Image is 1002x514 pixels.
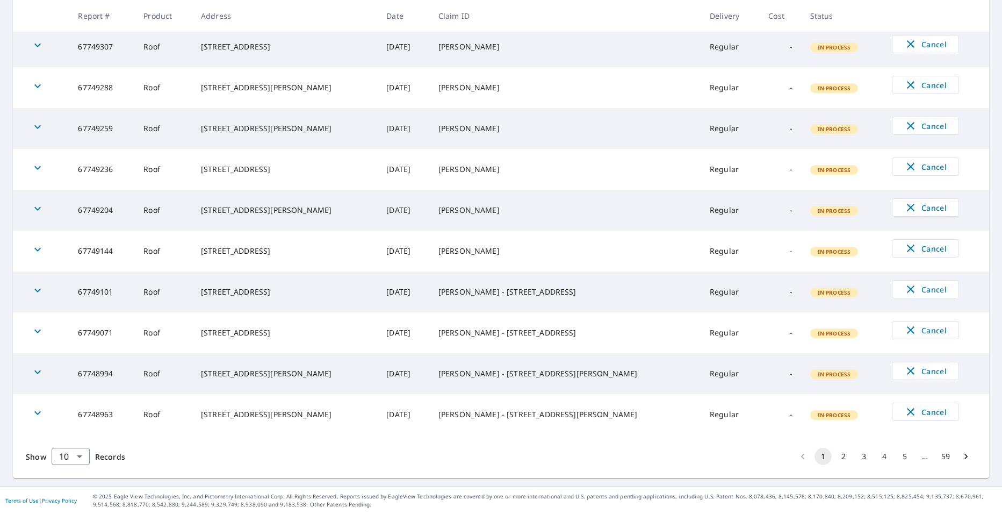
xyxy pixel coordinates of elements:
button: Go to page 2 [835,448,852,465]
td: - [760,149,801,190]
button: Cancel [892,158,959,176]
td: 67749288 [69,67,135,108]
span: Cancel [903,201,948,214]
td: [PERSON_NAME] [430,26,701,67]
div: [STREET_ADDRESS] [201,287,369,297]
td: Regular [701,149,760,190]
td: [PERSON_NAME] [430,108,701,149]
span: Cancel [903,38,948,51]
span: Cancel [903,365,948,377]
span: Cancel [903,242,948,255]
span: Cancel [903,160,948,173]
button: Cancel [892,117,959,135]
td: Roof [135,149,192,190]
td: 67749071 [69,312,135,353]
td: - [760,394,801,435]
td: [PERSON_NAME] - [STREET_ADDRESS] [430,272,701,312]
a: Terms of Use [5,497,39,504]
td: [DATE] [378,190,429,231]
div: … [917,451,934,462]
td: - [760,108,801,149]
td: - [760,353,801,394]
td: [DATE] [378,312,429,353]
p: © 2025 Eagle View Technologies, Inc. and Pictometry International Corp. All Rights Reserved. Repo... [93,492,997,509]
div: [STREET_ADDRESS] [201,327,369,338]
td: Roof [135,67,192,108]
td: [PERSON_NAME] [430,67,701,108]
span: Cancel [903,405,948,418]
div: [STREET_ADDRESS] [201,41,369,52]
button: Go to page 3 [855,448,873,465]
td: [DATE] [378,353,429,394]
td: 67749259 [69,108,135,149]
button: Cancel [892,198,959,217]
td: Regular [701,353,760,394]
td: - [760,312,801,353]
td: 67749236 [69,149,135,190]
nav: pagination navigation [792,448,976,465]
span: In Process [811,125,857,133]
td: - [760,26,801,67]
span: Cancel [903,78,948,91]
td: Roof [135,26,192,67]
td: Regular [701,108,760,149]
td: [PERSON_NAME] - [STREET_ADDRESS] [430,312,701,353]
span: Cancel [903,119,948,132]
p: | [5,497,77,504]
td: Regular [701,231,760,272]
button: Cancel [892,280,959,298]
a: Privacy Policy [42,497,77,504]
span: In Process [811,166,857,174]
span: Cancel [903,324,948,337]
td: [PERSON_NAME] [430,149,701,190]
span: In Process [811,44,857,51]
span: In Process [811,411,857,419]
td: [PERSON_NAME] [430,231,701,272]
td: [DATE] [378,231,429,272]
div: [STREET_ADDRESS][PERSON_NAME] [201,409,369,420]
td: [PERSON_NAME] [430,190,701,231]
div: 10 [52,441,90,472]
button: Cancel [892,362,959,380]
div: [STREET_ADDRESS][PERSON_NAME] [201,205,369,216]
span: In Process [811,370,857,378]
button: Go to page 4 [876,448,893,465]
td: 67748994 [69,353,135,394]
td: [PERSON_NAME] - [STREET_ADDRESS][PERSON_NAME] [430,353,701,394]
div: [STREET_ADDRESS][PERSON_NAME] [201,123,369,134]
td: Roof [135,108,192,149]
td: Regular [701,394,760,435]
button: Cancel [892,321,959,339]
button: page 1 [814,448,832,465]
td: Regular [701,272,760,312]
div: [STREET_ADDRESS][PERSON_NAME] [201,368,369,379]
div: [STREET_ADDRESS] [201,164,369,175]
td: [DATE] [378,26,429,67]
td: - [760,190,801,231]
span: Show [26,452,46,462]
button: Cancel [892,76,959,94]
span: In Process [811,207,857,215]
td: Roof [135,190,192,231]
td: 67749144 [69,231,135,272]
td: [DATE] [378,272,429,312]
td: Roof [135,312,192,353]
div: [STREET_ADDRESS] [201,246,369,256]
td: [DATE] [378,67,429,108]
td: Roof [135,231,192,272]
td: Regular [701,67,760,108]
td: [DATE] [378,149,429,190]
td: [DATE] [378,108,429,149]
td: - [760,67,801,108]
span: Cancel [903,283,948,296]
td: Regular [701,190,760,231]
span: In Process [811,289,857,296]
button: Go to next page [957,448,975,465]
span: In Process [811,84,857,92]
div: Show 10 records [52,448,90,465]
td: 67748963 [69,394,135,435]
td: Roof [135,272,192,312]
span: In Process [811,330,857,337]
td: Roof [135,394,192,435]
button: Cancel [892,35,959,53]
